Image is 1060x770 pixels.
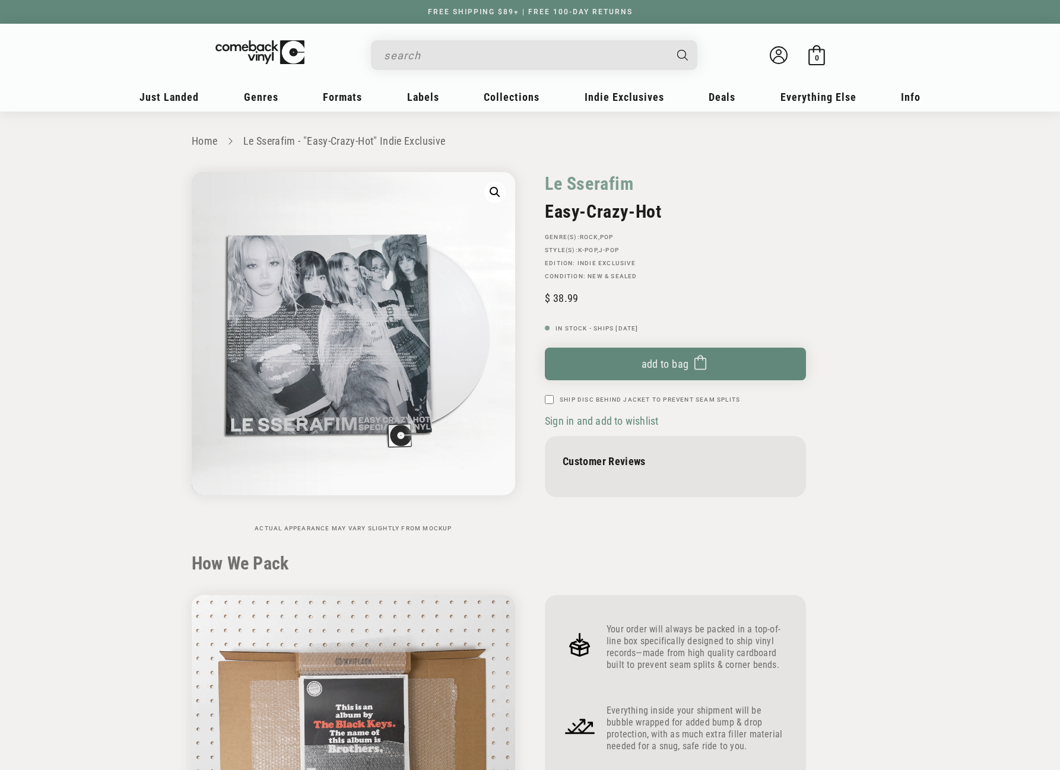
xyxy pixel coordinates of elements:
[243,135,446,147] a: Le Sserafim - "Easy-Crazy-Hot" Indie Exclusive
[545,260,806,267] p: Edition:
[192,553,868,574] h2: How We Pack
[484,91,539,103] span: Collections
[139,91,199,103] span: Just Landed
[642,358,689,370] span: Add to bag
[545,201,806,222] h2: Easy-Crazy-Hot
[545,415,658,427] span: Sign in and add to wishlist
[901,91,921,103] span: Info
[599,247,619,253] a: J-pop
[545,348,806,380] button: Add to bag
[780,91,856,103] span: Everything Else
[384,43,665,68] input: search
[585,91,664,103] span: Indie Exclusives
[407,91,439,103] span: Labels
[192,135,217,147] a: Home
[578,247,597,253] a: K-pop
[600,234,614,240] a: Pop
[545,325,806,332] p: In Stock - Ships [DATE]
[577,260,636,266] a: Indie Exclusive
[192,172,515,532] media-gallery: Gallery Viewer
[244,91,278,103] span: Genres
[560,395,740,404] label: Ship Disc Behind Jacket To Prevent Seam Splits
[371,40,697,70] div: Search
[607,705,788,752] p: Everything inside your shipment will be bubble wrapped for added bump & drop protection, with as ...
[545,172,634,195] a: Le Sserafim
[323,91,362,103] span: Formats
[545,234,806,241] p: GENRE(S): ,
[607,623,788,671] p: Your order will always be packed in a top-of-line box specifically designed to ship vinyl records...
[563,455,788,467] p: Customer Reviews
[416,8,645,16] a: FREE SHIPPING $89+ | FREE 100-DAY RETURNS
[545,247,806,254] p: STYLE(S): ,
[545,292,578,304] span: 38.99
[667,40,699,70] button: Search
[580,234,598,240] a: Rock
[545,414,662,428] button: Sign in and add to wishlist
[545,273,806,280] p: Condition: New & Sealed
[709,91,735,103] span: Deals
[192,525,515,532] p: Actual appearance may vary slightly from mockup
[563,709,597,743] img: Frame_4_1.png
[545,292,550,304] span: $
[815,53,819,62] span: 0
[192,133,868,150] nav: breadcrumbs
[563,628,597,662] img: Frame_4.png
